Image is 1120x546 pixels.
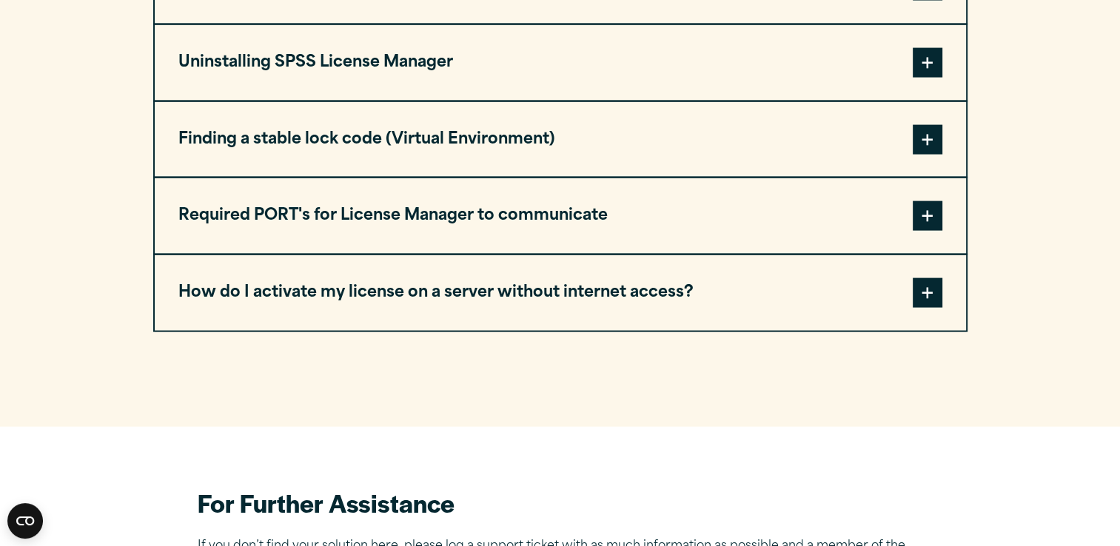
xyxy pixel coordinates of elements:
button: How do I activate my license on a server without internet access? [155,255,966,331]
h2: For Further Assistance [198,486,923,519]
button: Finding a stable lock code (Virtual Environment) [155,102,966,178]
button: Uninstalling SPSS License Manager [155,25,966,101]
button: Open CMP widget [7,503,43,539]
button: Required PORT's for License Manager to communicate [155,178,966,254]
